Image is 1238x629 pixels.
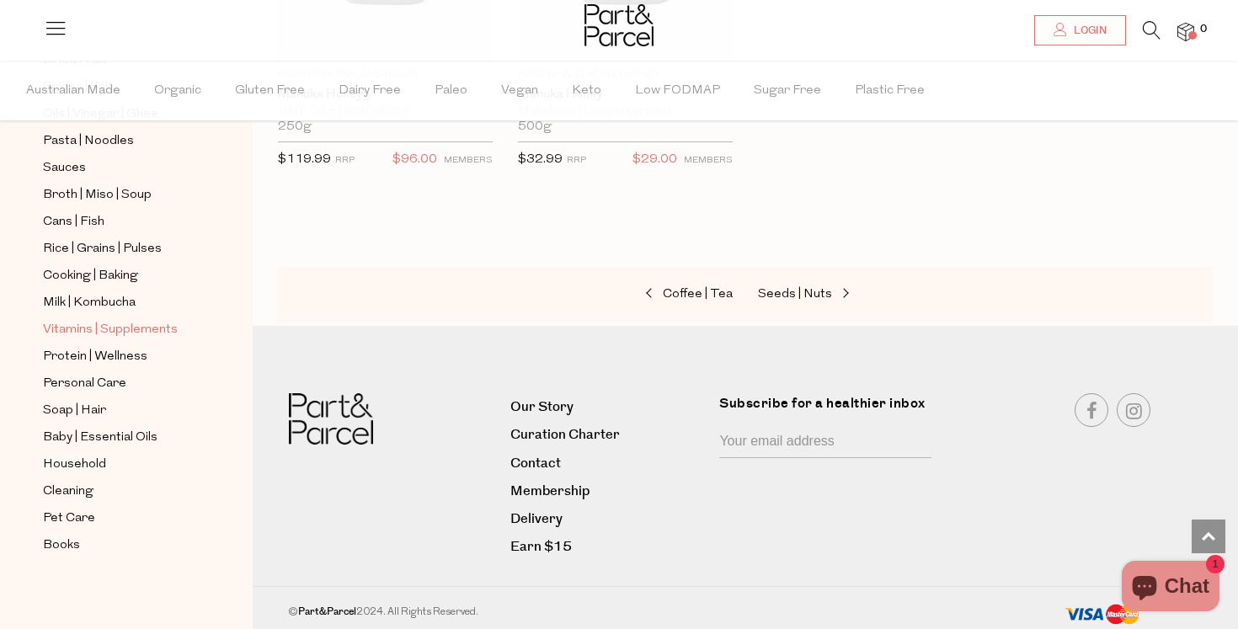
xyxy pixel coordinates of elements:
span: Keto [572,61,601,120]
a: Membership [510,480,707,503]
inbox-online-store-chat: Shopify online store chat [1117,561,1225,616]
span: Baby | Essential Oils [43,428,157,448]
span: Coffee | Tea [663,288,733,301]
span: Personal Care [43,374,126,394]
span: Vitamins | Supplements [43,320,178,340]
span: Rice | Grains | Pulses [43,239,162,259]
a: Sauces [43,157,196,179]
span: Sugar Free [754,61,821,120]
span: 250g [278,120,312,135]
span: Australian Made [26,61,120,120]
span: Sauces [43,158,86,179]
span: Cans | Fish [43,212,104,232]
a: Vitamins | Supplements [43,319,196,340]
img: payment-methods.png [1065,604,1140,626]
a: Curation Charter [510,424,707,446]
small: RRP [567,156,586,165]
span: Cleaning [43,482,93,502]
a: Personal Care [43,373,196,394]
a: Books [43,535,196,556]
span: Protein | Wellness [43,347,147,367]
small: MEMBERS [444,156,493,165]
span: Seeds | Nuts [758,288,832,301]
span: Low FODMAP [635,61,720,120]
span: 500g [518,120,552,135]
span: Gluten Free [235,61,305,120]
a: Pet Care [43,508,196,529]
span: $29.00 [632,149,677,171]
span: Dairy Free [339,61,401,120]
img: Part&Parcel [584,4,654,46]
span: Paleo [435,61,467,120]
a: Soap | Hair [43,400,196,421]
b: Part&Parcel [298,605,356,619]
img: Part&Parcel [289,393,373,445]
span: Organic [154,61,201,120]
span: $119.99 [278,153,331,166]
a: Our Story [510,396,707,418]
span: $32.99 [518,153,563,166]
span: 0 [1196,22,1211,37]
span: Cooking | Baking [43,266,138,286]
a: Contact [510,452,707,475]
a: Earn $15 [510,536,707,558]
input: Your email address [719,426,931,458]
a: Cans | Fish [43,211,196,232]
span: Household [43,455,106,475]
a: Pasta | Noodles [43,131,196,152]
label: Subscribe for a healthier inbox [719,393,941,426]
a: Cooking | Baking [43,265,196,286]
span: Plastic Free [855,61,925,120]
span: Broth | Miso | Soup [43,185,152,205]
span: $96.00 [392,149,437,171]
span: Pasta | Noodles [43,131,134,152]
a: 0 [1177,23,1194,40]
a: Broth | Miso | Soup [43,184,196,205]
a: Coffee | Tea [564,284,733,306]
span: Soap | Hair [43,401,106,421]
span: Milk | Kombucha [43,293,136,313]
small: MEMBERS [684,156,733,165]
a: Delivery [510,508,707,530]
a: Baby | Essential Oils [43,427,196,448]
span: Pet Care [43,509,95,529]
span: Login [1070,24,1107,38]
a: Household [43,454,196,475]
a: Login [1034,15,1126,45]
a: Seeds | Nuts [758,284,926,306]
a: Rice | Grains | Pulses [43,238,196,259]
div: © 2024. All Rights Reserved. [289,604,957,621]
a: Protein | Wellness [43,346,196,367]
a: Milk | Kombucha [43,292,196,313]
a: Cleaning [43,481,196,502]
span: Vegan [501,61,538,120]
span: Books [43,536,80,556]
small: RRP [335,156,355,165]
